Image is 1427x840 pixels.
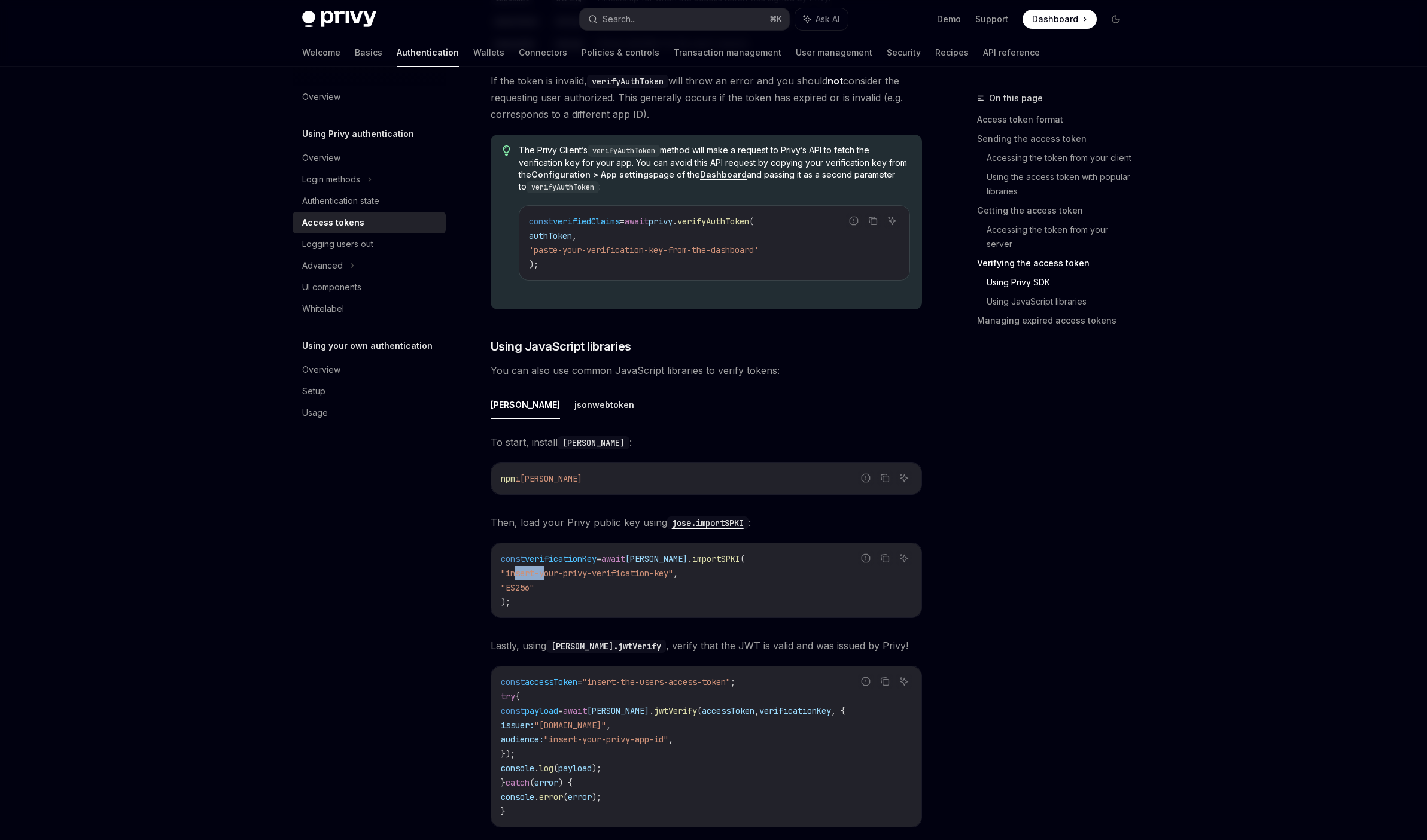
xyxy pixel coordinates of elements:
span: . [534,763,539,774]
span: "insert-the-users-access-token" [582,677,731,687]
span: error [568,792,592,802]
a: Setup [293,381,446,402]
span: "insert-your-privy-verification-key" [501,568,673,579]
button: [PERSON_NAME] [491,391,560,419]
span: try [501,691,515,702]
span: ( [749,216,754,227]
strong: not [827,75,843,87]
div: Overview [302,90,340,104]
a: Usage [293,402,446,424]
span: log [539,763,553,774]
span: Lastly, using , verify that the JWT is valid and was issued by Privy! [491,637,922,654]
span: ); [529,259,538,270]
code: verifyAuthToken [588,145,660,157]
button: Report incorrect code [858,470,874,486]
span: = [620,216,625,227]
strong: Configuration > App settings [531,169,653,179]
a: Getting the access token [977,201,1135,220]
span: authToken [529,230,572,241]
span: ( [553,763,558,774]
button: Report incorrect code [858,674,874,689]
a: Wallets [473,38,504,67]
a: Verifying the access token [977,254,1135,273]
div: Whitelabel [302,302,344,316]
div: Overview [302,151,340,165]
span: "ES256" [501,582,534,593]
a: Support [975,13,1008,25]
a: Basics [355,38,382,67]
span: ( [530,777,534,788]
span: issuer: [501,720,534,731]
span: ); [501,596,510,607]
h5: Using Privy authentication [302,127,414,141]
code: [PERSON_NAME].jwtVerify [546,640,666,653]
span: . [649,705,654,716]
span: ( [563,792,568,802]
span: error [534,777,558,788]
button: Copy the contents from the code block [865,213,881,229]
div: Login methods [302,172,360,187]
span: On this page [989,91,1043,105]
span: console [501,792,534,802]
span: 'paste-your-verification-key-from-the-dashboard' [529,245,759,255]
span: i [515,473,520,484]
code: verifyAuthToken [527,181,599,193]
span: payload [525,705,558,716]
a: Authentication [397,38,459,67]
span: ; [731,677,735,687]
span: verificationKey [525,553,597,564]
span: If the token is invalid, will throw an error and you should consider the requesting user authoriz... [491,72,922,123]
a: Security [887,38,921,67]
span: ⌘ K [769,14,782,24]
span: = [577,677,582,687]
a: jose.importSPKI [667,516,749,528]
span: [PERSON_NAME] [587,705,649,716]
button: Report incorrect code [846,213,862,229]
code: jose.importSPKI [667,516,749,529]
span: , [668,734,673,745]
button: Search...⌘K [580,8,789,30]
span: verifiedClaims [553,216,620,227]
span: , [673,568,678,579]
a: Managing expired access tokens [977,311,1135,330]
span: const [501,705,525,716]
a: Dashboard [1023,10,1097,29]
span: , [606,720,611,731]
span: ( [697,705,702,716]
span: const [501,677,525,687]
span: ( [740,553,745,564]
a: Accessing the token from your server [987,220,1135,254]
strong: Dashboard [700,169,747,179]
span: verificationKey [759,705,831,716]
button: Ask AI [884,213,900,229]
a: Recipes [935,38,969,67]
a: Access token format [977,110,1135,129]
img: dark logo [302,11,376,28]
div: Usage [302,406,328,420]
span: The Privy Client’s method will make a request to Privy’s API to fetch the verification key for yo... [519,144,909,193]
a: UI components [293,276,446,298]
code: [PERSON_NAME] [558,436,629,449]
span: privy [649,216,673,227]
a: Whitelabel [293,298,446,319]
a: Overview [293,86,446,108]
span: error [539,792,563,802]
span: Dashboard [1032,13,1078,25]
span: Using JavaScript libraries [491,338,631,355]
span: npm [501,473,515,484]
span: { [515,691,520,702]
span: }); [501,748,515,759]
button: Ask AI [896,674,912,689]
span: await [563,705,587,716]
a: Access tokens [293,212,446,233]
button: Copy the contents from the code block [877,470,893,486]
span: , [754,705,759,716]
span: const [529,216,553,227]
a: Connectors [519,38,567,67]
span: . [673,216,677,227]
span: importSPKI [692,553,740,564]
span: ) { [558,777,573,788]
span: verifyAuthToken [677,216,749,227]
span: accessToken [702,705,754,716]
span: await [601,553,625,564]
